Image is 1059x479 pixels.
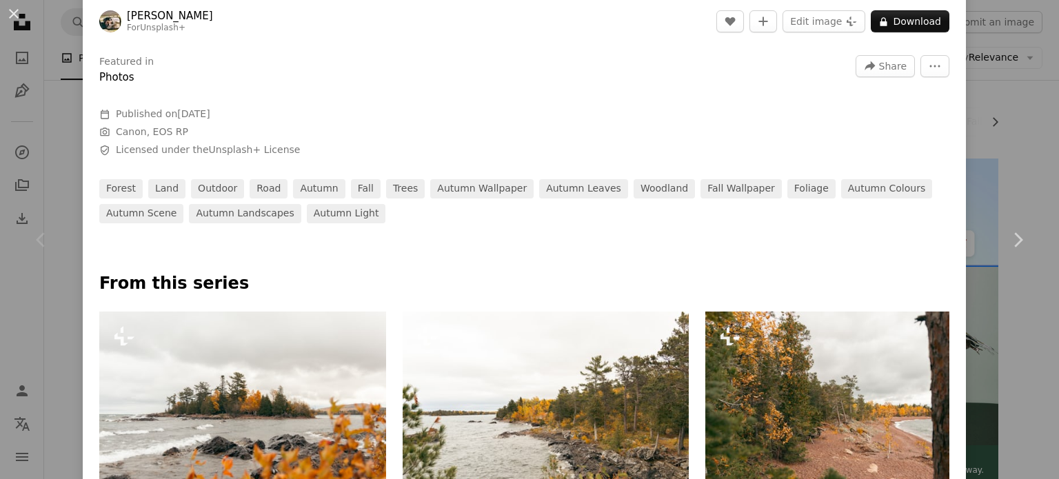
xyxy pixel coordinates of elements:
[871,10,949,32] button: Download
[148,179,185,198] a: land
[99,273,949,295] p: From this series
[189,204,301,223] a: autumn landscapes
[293,179,345,198] a: autumn
[99,55,154,69] h3: Featured in
[99,10,121,32] img: Go to Hans's profile
[386,179,425,198] a: trees
[783,10,865,32] button: Edit image
[191,179,244,198] a: outdoor
[127,9,213,23] a: [PERSON_NAME]
[99,179,143,198] a: forest
[879,56,907,77] span: Share
[700,179,782,198] a: fall wallpaper
[116,108,210,119] span: Published on
[351,179,381,198] a: fall
[539,179,628,198] a: autumn leaves
[99,71,134,83] a: Photos
[307,204,386,223] a: autumn light
[99,400,386,413] a: a body of water surrounded by trees and rocks
[920,55,949,77] button: More Actions
[430,179,534,198] a: autumn wallpaper
[634,179,695,198] a: woodland
[209,144,301,155] a: Unsplash+ License
[705,400,992,413] a: a view of a beach through some trees
[787,179,836,198] a: foliage
[716,10,744,32] button: Like
[976,174,1059,306] a: Next
[856,55,915,77] button: Share this image
[841,179,933,198] a: autumn colours
[749,10,777,32] button: Add to Collection
[116,143,300,157] span: Licensed under the
[177,108,210,119] time: October 25, 2023 at 9:08:45 AM PDT
[403,400,689,413] a: a body of water surrounded by trees and rocks
[116,125,188,139] button: Canon, EOS RP
[127,23,213,34] div: For
[140,23,185,32] a: Unsplash+
[250,179,288,198] a: road
[99,204,183,223] a: autumn scene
